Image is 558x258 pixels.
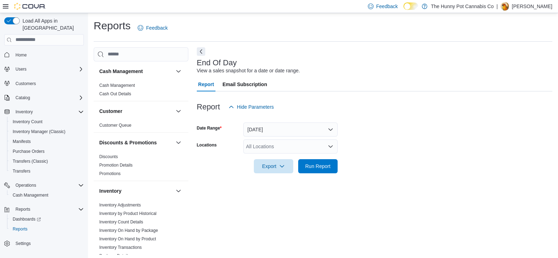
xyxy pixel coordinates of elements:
a: Transfers (Classic) [10,157,51,166]
span: Inventory On Hand by Package [99,228,158,233]
button: Purchase Orders [7,146,87,156]
button: Next [197,47,205,56]
button: Hide Parameters [226,100,277,114]
input: Dark Mode [403,2,418,10]
a: Cash Management [10,191,51,199]
span: Operations [13,181,84,190]
a: Home [13,51,30,59]
a: Cash Out Details [99,91,131,96]
h3: Discounts & Promotions [99,139,157,146]
span: Home [15,52,27,58]
span: Home [13,50,84,59]
a: Feedback [135,21,170,35]
span: Dashboards [13,216,41,222]
span: Transfers (Classic) [10,157,84,166]
span: Inventory Adjustments [99,202,141,208]
button: Operations [1,180,87,190]
span: Run Report [305,163,331,170]
span: Users [13,65,84,73]
button: Users [13,65,29,73]
button: Inventory Count [7,117,87,127]
span: Feedback [376,3,398,10]
span: Settings [13,239,84,248]
span: Customers [13,79,84,88]
span: Reports [10,225,84,233]
span: Inventory [15,109,33,115]
label: Date Range [197,125,222,131]
span: Operations [15,182,36,188]
span: Inventory Count [10,118,84,126]
a: Dashboards [7,214,87,224]
button: Open list of options [328,144,333,149]
span: Cash Management [13,192,48,198]
span: Manifests [10,137,84,146]
span: Reports [13,226,27,232]
span: Inventory [13,108,84,116]
span: Inventory Count [13,119,43,125]
a: Settings [13,239,33,248]
a: Inventory Adjustments [99,203,141,208]
a: Promotions [99,171,121,176]
button: [DATE] [243,122,338,137]
span: Cash Out Details [99,91,131,97]
h3: Report [197,103,220,111]
a: Discounts [99,154,118,159]
a: Inventory Count [10,118,45,126]
div: Customer [94,121,188,132]
span: Cash Management [99,83,135,88]
button: Discounts & Promotions [174,138,183,147]
a: Customers [13,79,39,88]
h3: End Of Day [197,59,237,67]
span: Report [198,77,214,91]
button: Transfers [7,166,87,176]
span: Inventory Transactions [99,245,142,250]
a: Inventory Count Details [99,220,143,224]
span: Email Subscription [222,77,267,91]
span: Purchase Orders [13,149,45,154]
span: Inventory by Product Historical [99,211,157,216]
span: Export [258,159,289,173]
button: Inventory Manager (Classic) [7,127,87,137]
button: Customer [99,108,173,115]
div: View a sales snapshot for a date or date range. [197,67,300,74]
button: Export [254,159,293,173]
button: Customer [174,107,183,115]
img: Cova [14,3,46,10]
span: Inventory Manager (Classic) [13,129,65,134]
a: Promotion Details [99,163,133,168]
h1: Reports [94,19,131,33]
button: Cash Management [7,190,87,200]
a: Inventory On Hand by Product [99,236,156,241]
span: Promotion Details [99,162,133,168]
button: Discounts & Promotions [99,139,173,146]
button: Manifests [7,137,87,146]
button: Cash Management [99,68,173,75]
span: Hide Parameters [237,103,274,110]
div: Discounts & Promotions [94,152,188,181]
label: Locations [197,142,217,148]
button: Catalog [13,94,33,102]
a: Inventory On Hand by Package [99,228,158,233]
button: Customers [1,78,87,89]
div: Cash Management [94,81,188,101]
h3: Customer [99,108,122,115]
p: [PERSON_NAME] [512,2,552,11]
span: Transfers [13,168,30,174]
a: Dashboards [10,215,44,223]
button: Users [1,64,87,74]
span: Customer Queue [99,122,131,128]
p: The Hunny Pot Cannabis Co [431,2,494,11]
button: Settings [1,238,87,248]
p: | [496,2,498,11]
span: Catalog [13,94,84,102]
span: Purchase Orders [10,147,84,156]
button: Cash Management [174,67,183,76]
div: Andy Ramgobin [501,2,509,11]
span: Customers [15,81,36,86]
span: Catalog [15,95,30,101]
button: Inventory [174,187,183,195]
span: Cash Management [10,191,84,199]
